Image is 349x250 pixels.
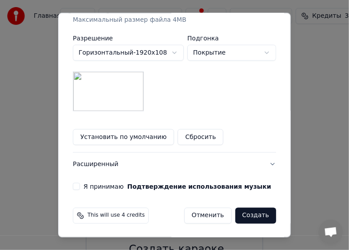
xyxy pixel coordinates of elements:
[184,208,232,224] button: Отменить
[178,129,223,145] button: Сбросить
[187,35,276,41] label: Подгонка
[73,129,174,145] button: Установить по умолчанию
[83,183,271,190] label: Я принимаю
[73,16,276,24] div: Максимальный размер файла 4MB
[127,183,271,190] button: Я принимаю
[87,212,145,219] span: This will use 4 credits
[73,35,184,41] label: Разрешение
[73,153,276,176] button: Расширенный
[235,208,276,224] button: Создать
